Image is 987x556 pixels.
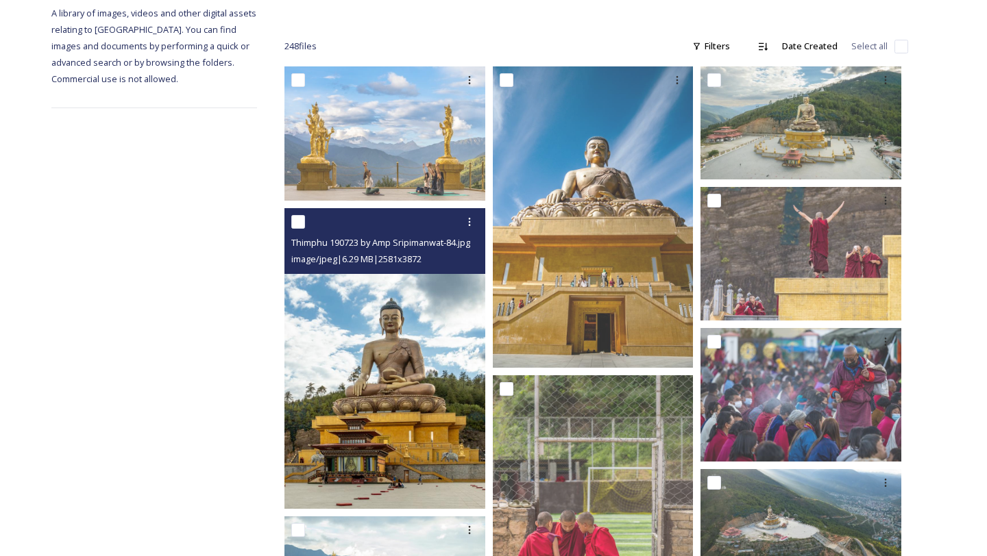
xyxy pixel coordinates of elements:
span: Select all [851,40,888,53]
img: Thimphu 190723 by Amp Sripimanwat-53.jpg [700,66,901,179]
span: A library of images, videos and other digital assets relating to [GEOGRAPHIC_DATA]. You can find ... [51,7,258,85]
div: Filters [685,33,737,60]
img: Marcus Westberg _ Thimphu25.jpg [700,187,901,320]
img: Buddha-Dordenma-Statue-by-Alicia-Warner-6.jpg [493,66,694,368]
span: 248 file s [284,40,317,53]
img: Thimphu 190723 by Amp Sripimanwat-84.jpg [284,208,485,509]
span: Thimphu 190723 by Amp Sripimanwat-84.jpg [291,236,470,249]
div: Date Created [775,33,844,60]
img: Marcus Westberg _ Thimphu27.jpg [284,66,485,200]
img: By Marcus Westberg _Thimphu_2023_34.jpg [700,328,901,462]
span: image/jpeg | 6.29 MB | 2581 x 3872 [291,253,422,265]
